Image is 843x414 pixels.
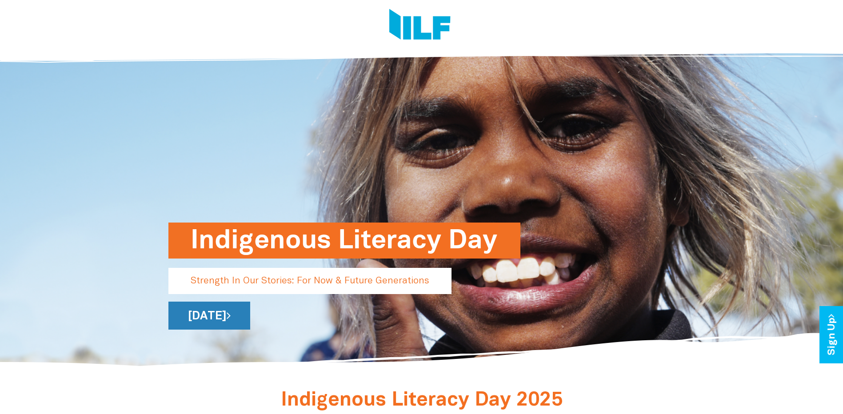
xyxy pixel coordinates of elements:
[281,391,563,410] span: Indigenous Literacy Day 2025
[168,302,250,330] a: [DATE]
[168,268,451,294] p: Strength In Our Stories: For Now & Future Generations
[389,9,451,42] img: Logo
[191,223,498,259] h1: Indigenous Literacy Day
